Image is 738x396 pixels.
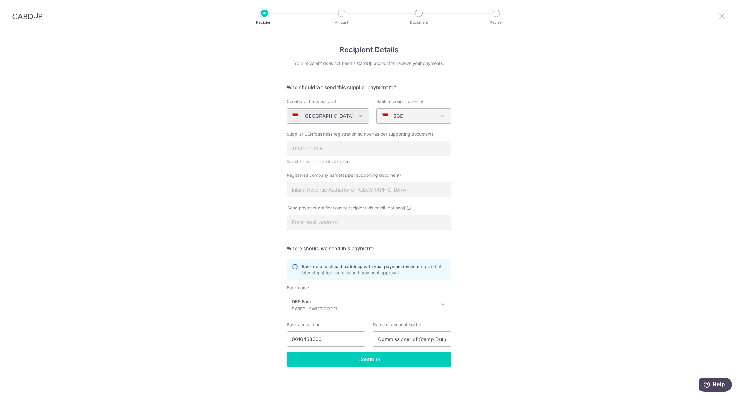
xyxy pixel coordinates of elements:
[287,131,433,137] span: Supplier UEN/business registration number(as per supporting document)
[376,98,423,105] label: Bank account currency
[292,299,436,305] p: DBS Bank
[287,285,309,291] label: Bank name
[377,109,451,123] span: SGD
[474,19,519,26] p: Review
[396,19,442,26] p: Document
[287,44,451,55] h4: Recipient Details
[699,378,732,393] iframe: Opens a widget where you can find more information
[287,84,451,91] h5: Who should we send this supplier payment to?
[319,19,364,26] p: Amount
[242,19,287,26] p: Recipient
[287,60,451,66] div: Your recipient does not need a CardUp account to receive your payments.
[287,215,451,230] input: Enter email address
[287,159,451,165] div: Search for your recipient’s UEN
[393,112,404,120] p: SGD
[287,205,405,211] span: Send payment notifications to recipient via email (optional)
[287,352,451,367] input: Continue
[341,159,349,164] a: here
[287,322,322,328] label: Bank account no.
[292,306,436,312] p: SWIFT: [SWIFT_CODE]
[287,98,337,105] label: Country of bank account
[302,263,446,276] p: Bank details should match up with your payment invoice
[373,322,421,328] label: Name of account holder
[12,12,42,20] img: CardUp
[287,172,401,178] span: Registered company name(as per supporting document)
[376,108,451,124] span: SGD
[287,245,451,252] h5: Where should we send this payment?
[287,295,451,314] span: DBS Bank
